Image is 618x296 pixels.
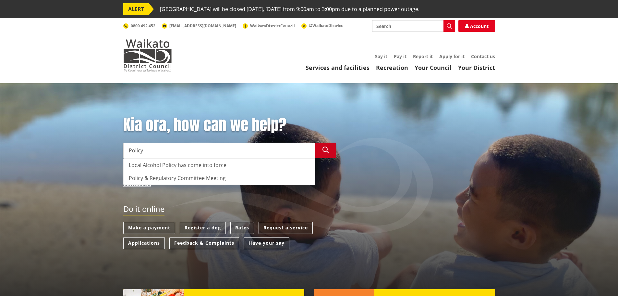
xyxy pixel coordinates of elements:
[123,39,172,71] img: Waikato District Council - Te Kaunihera aa Takiwaa o Waikato
[123,3,149,15] span: ALERT
[301,23,343,28] a: @WaikatoDistrict
[123,222,175,234] a: Make a payment
[123,204,164,216] h2: Do it online
[376,64,408,71] a: Recreation
[306,64,370,71] a: Services and facilities
[131,23,155,29] span: 0800 492 452
[259,222,313,234] a: Request a service
[439,53,465,59] a: Apply for it
[123,143,315,158] input: Search input
[123,23,155,29] a: 0800 492 452
[124,172,315,185] div: Policy & Regulatory Committee Meeting
[243,23,295,29] a: WaikatoDistrictCouncil
[169,23,236,29] span: [EMAIL_ADDRESS][DOMAIN_NAME]
[124,159,315,172] div: Local Alcohol Policy has come into force
[230,222,254,234] a: Rates
[394,53,406,59] a: Pay it
[413,53,433,59] a: Report it
[309,23,343,28] span: @WaikatoDistrict
[588,269,612,292] iframe: Messenger Launcher
[250,23,295,29] span: WaikatoDistrictCouncil
[244,237,289,249] a: Have your say
[471,53,495,59] a: Contact us
[458,64,495,71] a: Your District
[162,23,236,29] a: [EMAIL_ADDRESS][DOMAIN_NAME]
[372,20,455,32] input: Search input
[123,116,336,135] h1: Kia ora, how can we help?
[123,237,165,249] a: Applications
[160,3,419,15] span: [GEOGRAPHIC_DATA] will be closed [DATE], [DATE] from 9:00am to 3:00pm due to a planned power outage.
[458,20,495,32] a: Account
[415,64,452,71] a: Your Council
[169,237,239,249] a: Feedback & Complaints
[375,53,387,59] a: Say it
[180,222,226,234] a: Register a dog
